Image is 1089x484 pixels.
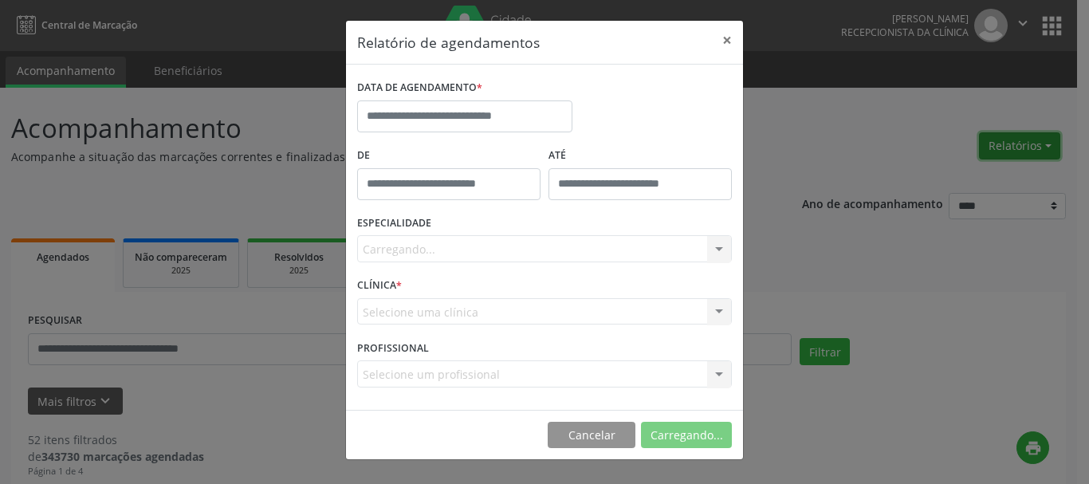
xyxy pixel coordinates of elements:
label: PROFISSIONAL [357,336,429,360]
button: Cancelar [548,422,635,449]
label: ESPECIALIDADE [357,211,431,236]
h5: Relatório de agendamentos [357,32,540,53]
label: De [357,144,541,168]
label: DATA DE AGENDAMENTO [357,76,482,100]
label: ATÉ [548,144,732,168]
button: Close [711,21,743,60]
button: Carregando... [641,422,732,449]
label: CLÍNICA [357,273,402,298]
